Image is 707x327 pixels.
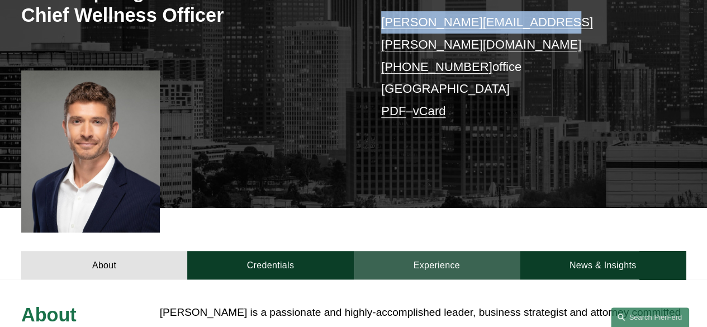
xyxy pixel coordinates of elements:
a: Experience [354,251,520,279]
a: PDF [381,104,406,118]
a: [PHONE_NUMBER] [381,60,492,74]
a: Search this site [611,307,689,327]
a: Credentials [187,251,353,279]
a: vCard [412,104,445,118]
a: News & Insights [520,251,686,279]
p: office [GEOGRAPHIC_DATA] – [381,11,658,122]
span: About [21,304,77,325]
a: [PERSON_NAME][EMAIL_ADDRESS][PERSON_NAME][DOMAIN_NAME] [381,15,593,51]
a: About [21,251,187,279]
